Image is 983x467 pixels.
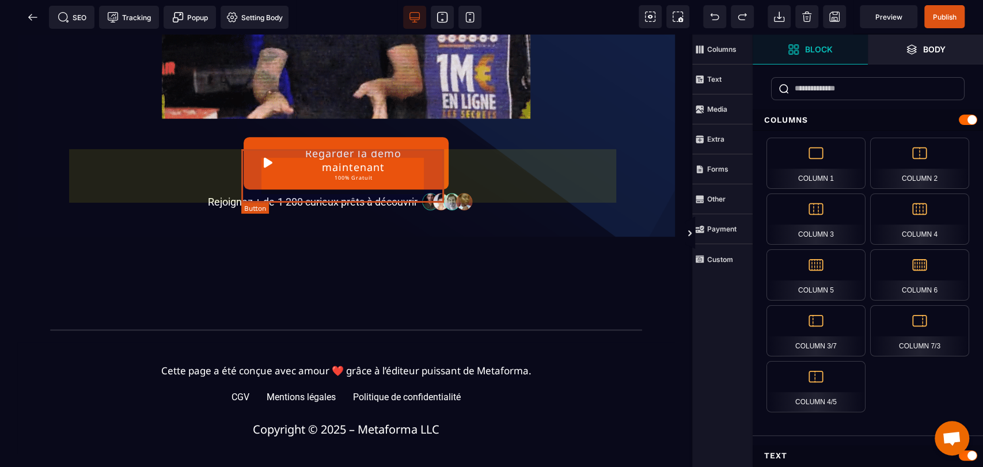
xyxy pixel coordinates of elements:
div: Column 7/3 [870,305,969,356]
span: Seo meta data [49,6,94,29]
span: Clear [795,5,818,28]
span: Media [692,94,753,124]
strong: Text [707,75,722,83]
span: Open Layers [868,35,983,64]
span: Tracking code [99,6,159,29]
span: Payment [692,214,753,244]
span: Save [924,5,965,28]
div: Column 5 [766,249,866,301]
span: View desktop [403,6,426,29]
strong: Columns [707,45,737,54]
span: Back [21,6,44,29]
strong: Media [707,105,727,113]
button: Regarder la demo maintenant100% Gratuit [244,102,449,155]
span: Save [823,5,846,28]
span: Forms [692,154,753,184]
span: Create Alert Modal [164,6,216,29]
span: Preview [860,5,917,28]
text: Rejoignez + de 1 200 curieux prêts à découvrir [205,158,420,176]
div: Columns [753,109,983,131]
div: Column 4/5 [766,361,866,412]
span: Columns [692,35,753,64]
span: Undo [703,5,726,28]
span: Setting Body [226,12,283,23]
span: Tracking [107,12,151,23]
div: Column 2 [870,138,969,189]
span: Open Blocks [753,35,868,64]
span: Custom Block [692,244,753,274]
span: Preview [875,13,902,21]
text: Copyright © 2025 – Metaforma LLC [17,385,675,405]
strong: Other [707,195,726,203]
div: Text [753,445,983,466]
div: Mở cuộc trò chuyện [935,421,969,455]
span: Screenshot [666,5,689,28]
div: Column 3 [766,193,866,245]
span: Open Import Webpage [768,5,791,28]
span: SEO [58,12,86,23]
span: Text [692,64,753,94]
div: Column 4 [870,193,969,245]
span: Redo [731,5,754,28]
span: Publish [933,13,957,21]
div: Politique de confidentialité [353,357,461,368]
span: View tablet [431,6,454,29]
strong: Forms [707,165,728,173]
text: Cette page a été conçue avec amour ❤️ grâce à l’éditeur puissant de Metaforma. [17,326,675,345]
span: Favicon [221,6,289,29]
strong: Block [805,45,833,54]
span: Toggle Views [753,217,764,251]
div: Column 6 [870,249,969,301]
div: Mentions légales [267,357,336,368]
div: Column 3/7 [766,305,866,356]
strong: Payment [707,225,737,233]
span: View components [639,5,662,28]
strong: Body [923,45,946,54]
span: Popup [172,12,208,23]
img: 32586e8465b4242308ef789b458fc82f_community-people.png [420,158,475,176]
strong: Extra [707,135,724,143]
strong: Custom [707,255,733,264]
span: Extra [692,124,753,154]
span: Other [692,184,753,214]
div: CGV [231,357,249,368]
div: Column 1 [766,138,866,189]
span: View mobile [458,6,481,29]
